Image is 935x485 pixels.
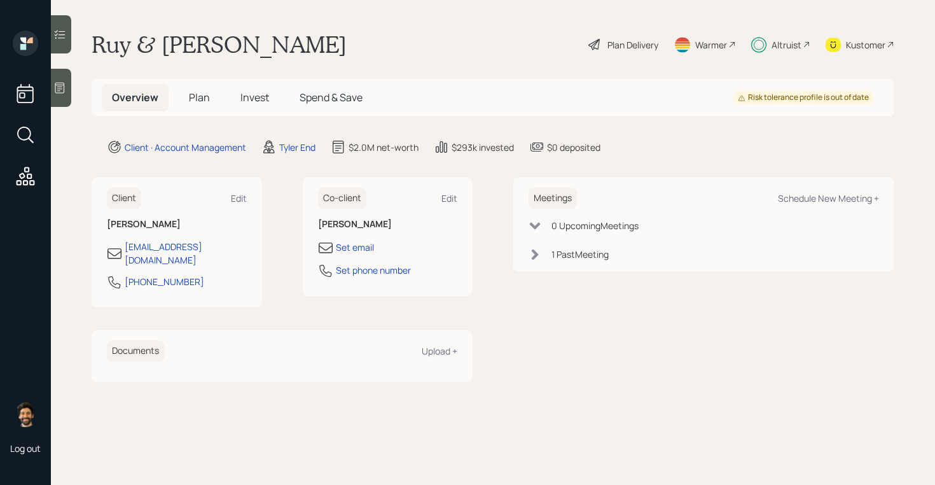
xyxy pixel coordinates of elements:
div: [PHONE_NUMBER] [125,275,204,288]
h1: Ruy & [PERSON_NAME] [92,31,347,59]
h6: Client [107,188,141,209]
div: Kustomer [846,38,885,52]
span: Overview [112,90,158,104]
div: Set phone number [336,264,411,277]
h6: [PERSON_NAME] [107,219,247,230]
div: $293k invested [452,141,514,154]
span: Spend & Save [300,90,363,104]
div: Set email [336,241,374,254]
div: Altruist [772,38,801,52]
h6: Meetings [529,188,577,209]
span: Invest [240,90,269,104]
img: eric-schwartz-headshot.png [13,402,38,427]
div: [EMAIL_ADDRESS][DOMAIN_NAME] [125,240,247,267]
h6: Co-client [318,188,366,209]
div: Edit [441,192,457,204]
div: Plan Delivery [607,38,658,52]
div: Tyler End [279,141,315,154]
div: Log out [10,442,41,454]
div: Risk tolerance profile is out of date [738,92,869,103]
h6: [PERSON_NAME] [318,219,458,230]
div: 1 Past Meeting [551,248,609,261]
div: Client · Account Management [125,141,246,154]
div: $2.0M net-worth [349,141,419,154]
div: Edit [231,192,247,204]
h6: Documents [107,341,164,362]
div: 0 Upcoming Meeting s [551,219,639,232]
div: Warmer [695,38,727,52]
div: Upload + [422,345,457,357]
span: Plan [189,90,210,104]
div: $0 deposited [547,141,600,154]
div: Schedule New Meeting + [778,192,879,204]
